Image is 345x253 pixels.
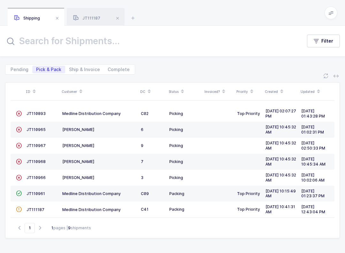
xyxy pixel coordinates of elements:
[141,127,143,132] span: 6
[108,67,130,72] span: Complete
[51,225,53,230] b: 1
[36,67,61,72] span: Pick & Pack
[62,191,121,196] span: Medline Distribution Company
[62,207,121,212] span: Medline Distribution Company
[301,125,324,135] span: [DATE] 01:02:31 PM
[62,111,121,116] span: Medline Distribution Company
[27,207,44,212] span: JT111187
[73,16,100,20] span: JT111187
[265,125,296,135] span: [DATE] 10:45:32 AM
[301,189,325,199] span: [DATE] 01:23:37 PM
[169,207,184,212] span: Packing
[265,204,295,214] span: [DATE] 10:41:31 AM
[27,159,46,164] span: JT110968
[265,173,296,183] span: [DATE] 10:45:32 AM
[169,175,183,180] span: Picking
[169,159,183,164] span: Picking
[141,143,143,148] span: 9
[307,35,340,47] button: Filter
[140,86,165,97] div: DC
[265,109,296,118] span: [DATE] 02:07:27 PM
[204,86,233,97] div: Invoiced?
[141,191,149,196] span: C09
[16,207,22,212] span: 
[265,189,296,199] span: [DATE] 10:15:49 AM
[25,223,35,233] span: Go to
[16,191,22,196] span: 
[62,175,94,180] span: [PERSON_NAME]
[26,86,58,97] div: ID
[169,86,201,97] div: Status
[321,38,333,44] span: Filter
[27,143,46,148] span: JT110967
[301,204,325,214] span: [DATE] 12:43:04 PM
[27,111,46,116] span: JT110893
[169,127,183,132] span: Picking
[141,175,143,180] span: 3
[265,86,297,97] div: Created
[16,143,22,148] span: 
[16,159,22,164] span: 
[14,16,40,20] span: Shipping
[301,86,329,97] div: Updated
[301,141,325,151] span: [DATE] 02:50:33 PM
[27,191,45,196] span: JT110961
[236,86,261,97] div: Priority
[265,141,296,151] span: [DATE] 10:45:32 AM
[62,159,94,164] span: [PERSON_NAME]
[62,86,136,97] div: Customer
[301,173,325,183] span: [DATE] 10:02:06 AM
[237,207,260,212] span: Top Priority
[141,207,149,212] span: C41
[16,111,22,116] span: 
[237,191,260,196] span: Top Priority
[169,111,183,116] span: Picking
[27,127,46,132] span: JT110965
[265,157,296,167] span: [DATE] 10:45:32 AM
[169,143,183,148] span: Picking
[5,33,294,49] input: Search for Shipments...
[141,111,149,116] span: C02
[16,175,22,180] span: 
[27,175,46,180] span: JT110966
[51,225,91,231] div: pages | shipments
[16,127,22,132] span: 
[62,127,94,132] span: [PERSON_NAME]
[69,67,100,72] span: Ship & Invoice
[237,111,260,116] span: Top Priority
[62,143,94,148] span: [PERSON_NAME]
[169,191,184,196] span: Packing
[141,159,143,164] span: 7
[68,225,71,230] b: 9
[11,67,28,72] span: Pending
[301,157,326,167] span: [DATE] 10:45:34 AM
[301,109,325,118] span: [DATE] 01:43:28 PM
